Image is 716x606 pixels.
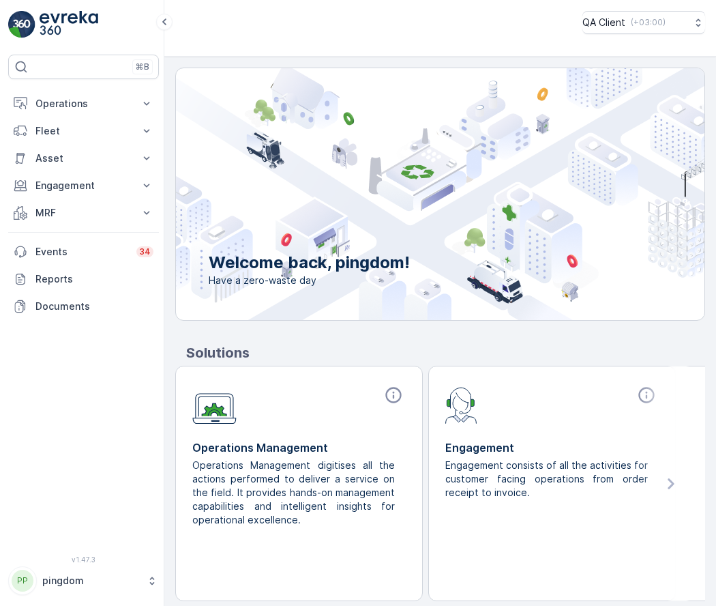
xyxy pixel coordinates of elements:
[35,245,128,259] p: Events
[35,300,153,313] p: Documents
[12,570,33,592] div: PP
[8,11,35,38] img: logo
[35,151,132,165] p: Asset
[8,199,159,227] button: MRF
[582,16,625,29] p: QA Client
[445,439,659,456] p: Engagement
[139,246,151,257] p: 34
[35,124,132,138] p: Fleet
[445,459,648,500] p: Engagement consists of all the activities for customer facing operations from order receipt to in...
[136,61,149,72] p: ⌘B
[186,343,705,363] p: Solutions
[192,459,395,527] p: Operations Management digitises all the actions performed to deliver a service on the field. It p...
[8,265,159,293] a: Reports
[35,206,132,220] p: MRF
[8,172,159,199] button: Engagement
[42,574,140,588] p: pingdom
[115,68,704,320] img: city illustration
[192,439,406,456] p: Operations Management
[8,90,159,117] button: Operations
[8,293,159,320] a: Documents
[209,274,410,287] span: Have a zero-waste day
[582,11,705,34] button: QA Client(+03:00)
[35,179,132,192] p: Engagement
[209,252,410,274] p: Welcome back, pingdom!
[192,386,237,424] img: module-icon
[8,238,159,265] a: Events34
[8,566,159,595] button: PPpingdom
[35,272,153,286] p: Reports
[40,11,98,38] img: logo_light-DOdMpM7g.png
[8,117,159,145] button: Fleet
[445,386,477,424] img: module-icon
[8,145,159,172] button: Asset
[631,17,666,28] p: ( +03:00 )
[8,555,159,564] span: v 1.47.3
[35,97,132,111] p: Operations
